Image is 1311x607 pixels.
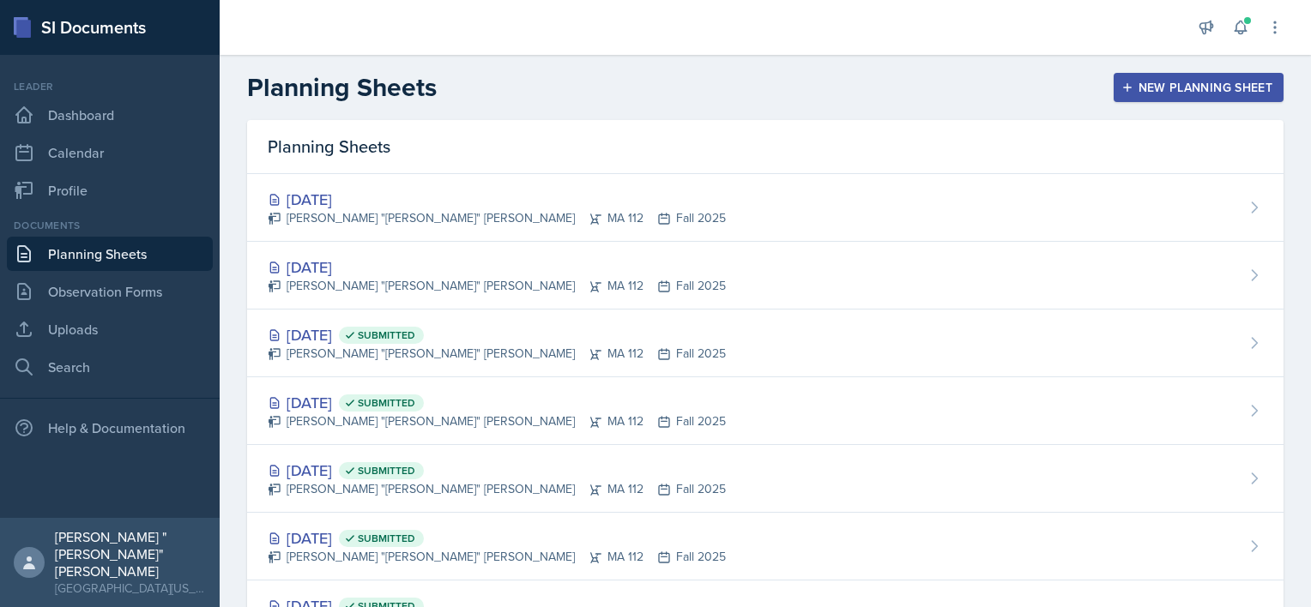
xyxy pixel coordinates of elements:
[7,79,213,94] div: Leader
[247,242,1284,310] a: [DATE] [PERSON_NAME] "[PERSON_NAME]" [PERSON_NAME]MA 112Fall 2025
[268,209,726,227] div: [PERSON_NAME] "[PERSON_NAME]" [PERSON_NAME] MA 112 Fall 2025
[268,459,726,482] div: [DATE]
[7,98,213,132] a: Dashboard
[247,445,1284,513] a: [DATE] Submitted [PERSON_NAME] "[PERSON_NAME]" [PERSON_NAME]MA 112Fall 2025
[268,323,726,346] div: [DATE]
[7,135,213,170] a: Calendar
[247,377,1284,445] a: [DATE] Submitted [PERSON_NAME] "[PERSON_NAME]" [PERSON_NAME]MA 112Fall 2025
[247,72,437,103] h2: Planning Sheets
[247,120,1284,174] div: Planning Sheets
[268,345,726,363] div: [PERSON_NAME] "[PERSON_NAME]" [PERSON_NAME] MA 112 Fall 2025
[55,528,206,580] div: [PERSON_NAME] "[PERSON_NAME]" [PERSON_NAME]
[268,548,726,566] div: [PERSON_NAME] "[PERSON_NAME]" [PERSON_NAME] MA 112 Fall 2025
[247,513,1284,580] a: [DATE] Submitted [PERSON_NAME] "[PERSON_NAME]" [PERSON_NAME]MA 112Fall 2025
[268,480,726,498] div: [PERSON_NAME] "[PERSON_NAME]" [PERSON_NAME] MA 112 Fall 2025
[7,274,213,309] a: Observation Forms
[7,350,213,384] a: Search
[7,312,213,346] a: Uploads
[7,218,213,233] div: Documents
[358,396,415,410] span: Submitted
[7,237,213,271] a: Planning Sheets
[358,532,415,545] span: Submitted
[358,328,415,342] span: Submitted
[7,411,213,445] div: Help & Documentation
[1114,73,1284,102] button: New Planning Sheet
[268,255,726,279] div: [DATE]
[247,310,1284,377] a: [DATE] Submitted [PERSON_NAME] "[PERSON_NAME]" [PERSON_NAME]MA 112Fall 2025
[268,391,726,414] div: [DATE]
[268,277,726,295] div: [PERSON_NAME] "[PERSON_NAME]" [PERSON_NAME] MA 112 Fall 2025
[268,526,726,550] div: [DATE]
[55,580,206,597] div: [GEOGRAPHIC_DATA][US_STATE] in [GEOGRAPHIC_DATA]
[268,188,726,211] div: [DATE]
[268,412,726,430] div: [PERSON_NAME] "[PERSON_NAME]" [PERSON_NAME] MA 112 Fall 2025
[7,173,213,207] a: Profile
[247,174,1284,242] a: [DATE] [PERSON_NAME] "[PERSON_NAME]" [PERSON_NAME]MA 112Fall 2025
[358,464,415,478] span: Submitted
[1125,81,1272,94] div: New Planning Sheet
